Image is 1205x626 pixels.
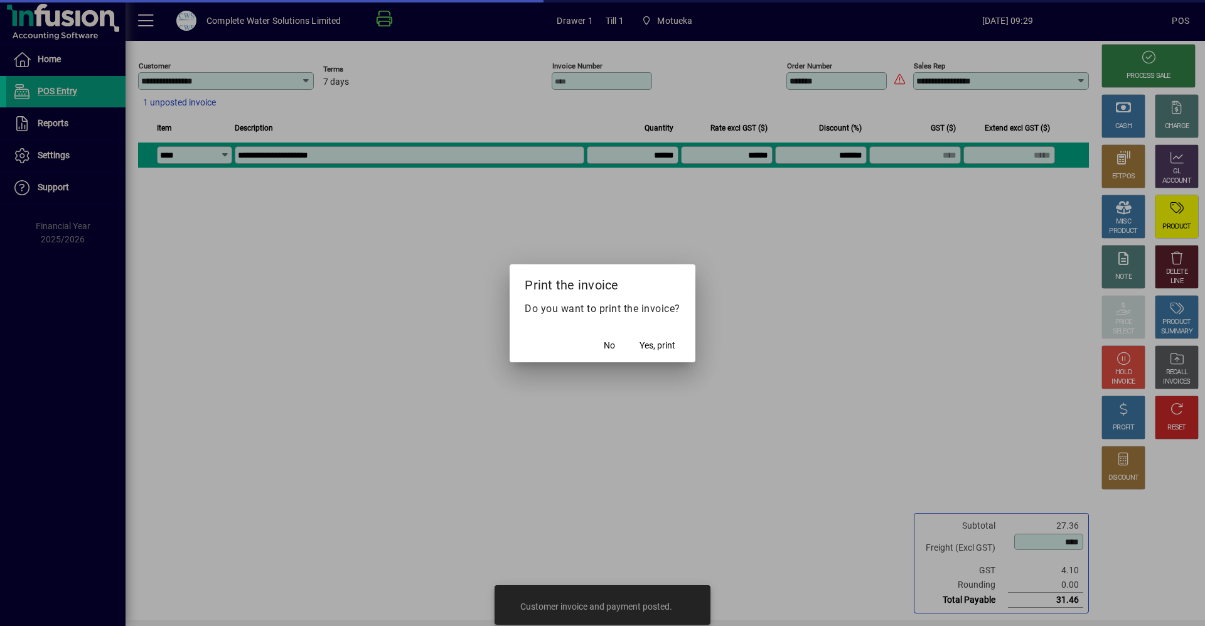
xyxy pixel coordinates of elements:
[525,301,680,316] p: Do you want to print the invoice?
[635,335,680,357] button: Yes, print
[589,335,629,357] button: No
[640,339,675,352] span: Yes, print
[510,264,695,301] h2: Print the invoice
[604,339,615,352] span: No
